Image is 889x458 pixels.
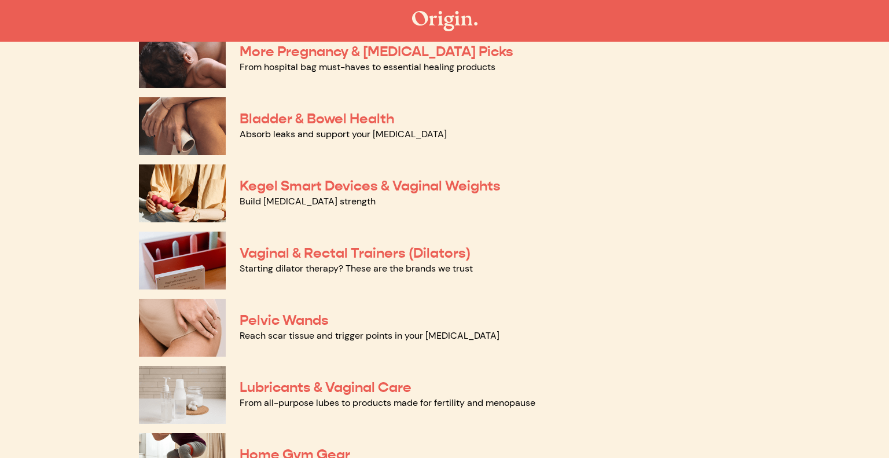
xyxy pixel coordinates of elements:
img: Pelvic Wands [139,299,226,357]
img: The Origin Shop [412,11,477,31]
img: Lubricants & Vaginal Care [139,366,226,424]
a: Kegel Smart Devices & Vaginal Weights [240,177,501,195]
a: From hospital bag must-haves to essential healing products [240,61,495,73]
a: Starting dilator therapy? These are the brands we trust [240,262,473,274]
a: From all-purpose lubes to products made for fertility and menopause [240,397,535,409]
a: Pelvic Wands [240,312,329,329]
img: Bladder & Bowel Health [139,97,226,155]
a: Build [MEDICAL_DATA] strength [240,195,376,207]
a: Reach scar tissue and trigger points in your [MEDICAL_DATA] [240,329,499,342]
a: Bladder & Bowel Health [240,110,394,127]
a: More Pregnancy & [MEDICAL_DATA] Picks [240,43,513,60]
a: Absorb leaks and support your [MEDICAL_DATA] [240,128,447,140]
img: More Pregnancy & Postpartum Picks [139,30,226,88]
img: Kegel Smart Devices & Vaginal Weights [139,164,226,222]
a: Lubricants & Vaginal Care [240,379,412,396]
a: Vaginal & Rectal Trainers (Dilators) [240,244,471,262]
img: Vaginal & Rectal Trainers (Dilators) [139,232,226,290]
